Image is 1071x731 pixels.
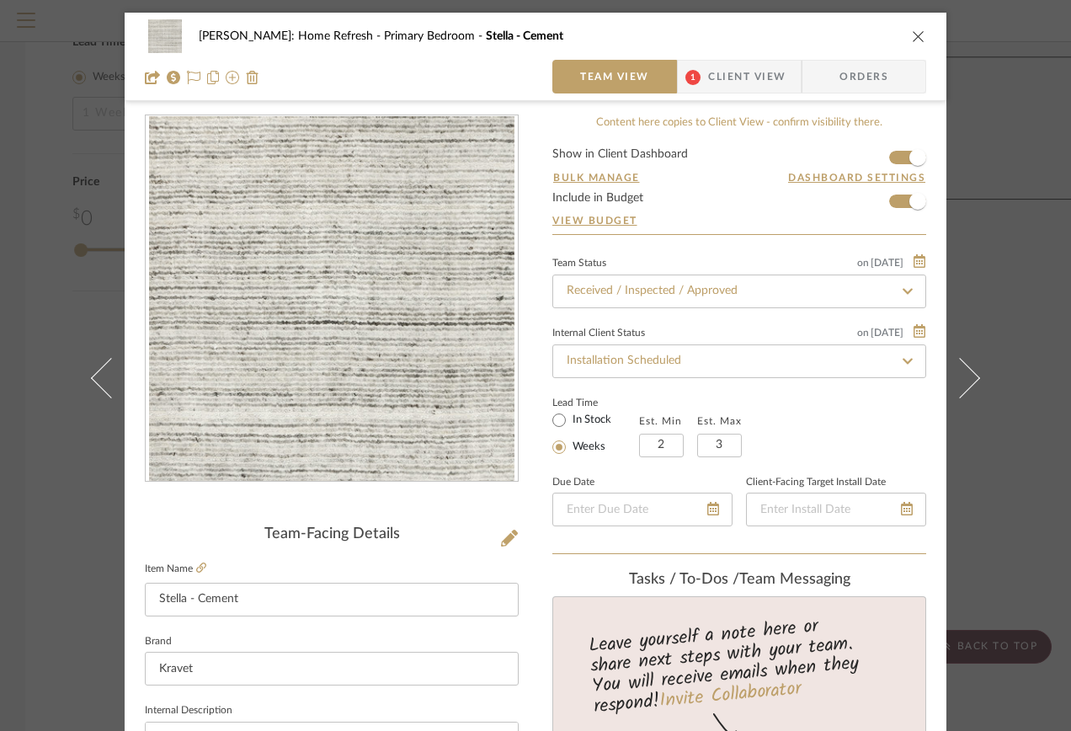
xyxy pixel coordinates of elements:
span: Tasks / To-Dos / [629,572,739,587]
button: Bulk Manage [552,170,641,185]
div: 0 [146,116,518,482]
button: close [911,29,926,44]
label: Lead Time [552,395,639,410]
input: Enter Brand [145,652,519,686]
span: on [857,258,869,268]
input: Enter Install Date [746,493,926,526]
div: Internal Client Status [552,329,645,338]
label: Brand [145,638,172,646]
img: Remove from project [246,71,259,84]
span: [PERSON_NAME]: Home Refresh [199,30,384,42]
span: Team View [580,60,649,93]
label: Due Date [552,478,594,487]
a: Invite Collaborator [658,674,802,716]
div: Content here copies to Client View - confirm visibility there. [552,115,926,131]
img: b78ca678-2320-4643-a43f-69e68c8e5425_48x40.jpg [145,19,185,53]
span: 1 [685,70,701,85]
a: View Budget [552,214,926,227]
label: Internal Description [145,707,232,715]
img: b78ca678-2320-4643-a43f-69e68c8e5425_436x436.jpg [149,116,514,482]
label: Item Name [145,562,206,576]
label: Client-Facing Target Install Date [746,478,886,487]
mat-radio-group: Select item type [552,410,639,457]
span: on [857,328,869,338]
input: Type to Search… [552,344,926,378]
label: In Stock [569,413,611,428]
label: Est. Min [639,415,682,427]
input: Enter Item Name [145,583,519,616]
span: Stella - Cement [486,30,563,42]
label: Est. Max [697,415,742,427]
div: Team-Facing Details [145,526,519,544]
div: Team Status [552,259,606,268]
span: [DATE] [869,257,905,269]
span: Client View [708,60,786,93]
div: team Messaging [552,571,926,590]
span: Orders [821,60,907,93]
span: Primary Bedroom [384,30,486,42]
label: Weeks [569,440,605,455]
button: Dashboard Settings [787,170,926,185]
div: Leave yourself a note here or share next steps with your team. You will receive emails when they ... [551,608,929,721]
span: [DATE] [869,327,905,339]
input: Enter Due Date [552,493,733,526]
input: Type to Search… [552,275,926,308]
